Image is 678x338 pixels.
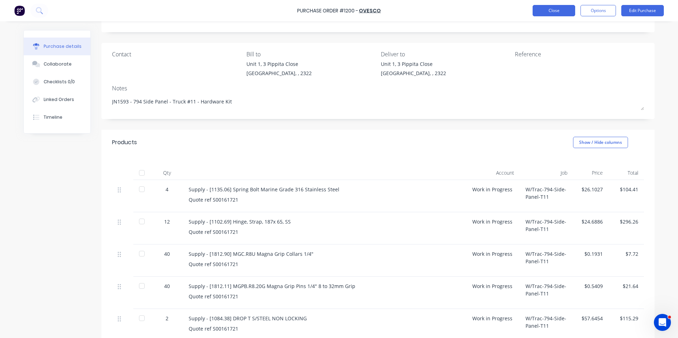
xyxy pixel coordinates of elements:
div: Quote ref S00161721 [189,325,461,332]
div: Work in Progress [467,244,520,277]
textarea: JN1593 - 794 Side Panel - Truck #11 - Hardware Kit [112,94,644,110]
div: Quote ref S00161721 [189,228,461,236]
button: Edit Purchase [621,5,664,16]
div: Work in Progress [467,212,520,244]
div: $0.1931 [579,250,603,258]
button: Checklists 0/0 [24,73,90,91]
div: Work in Progress [467,277,520,309]
div: Work in Progress [467,180,520,212]
div: $57.6454 [579,315,603,322]
div: Account [467,166,520,180]
div: 40 [157,282,177,290]
div: Supply - [1084.38] DROP T S/STEEL NON LOCKING [189,315,461,322]
div: Products [112,138,137,147]
div: W/Trac-794-Side-Panel-T11 [520,180,573,212]
div: W/Trac-794-Side-Panel-T11 [520,244,573,277]
div: $21.64 [614,282,638,290]
div: Job [520,166,573,180]
div: Purchase details [44,43,82,50]
div: Bill to [246,50,376,58]
iframe: Intercom live chat [654,314,671,331]
button: Close [533,5,575,16]
div: $0.5409 [579,282,603,290]
button: Collaborate [24,55,90,73]
button: Timeline [24,108,90,126]
div: $24.6886 [579,218,603,225]
button: Linked Orders [24,91,90,108]
img: Factory [14,5,25,16]
div: 12 [157,218,177,225]
div: Timeline [44,114,62,120]
div: 2 [157,315,177,322]
div: Checklists 0/0 [44,79,75,85]
div: Supply - [1102.69] Hinge, Strap, 187x 65, SS [189,218,461,225]
div: Deliver to [381,50,510,58]
div: Supply - [1812.90] MGC.R8U Magna Grip Collars 1/4" [189,250,461,258]
div: Collaborate [44,61,72,67]
div: $296.26 [614,218,638,225]
div: $7.72 [614,250,638,258]
div: Purchase Order #1200 - [297,7,358,15]
button: Purchase details [24,38,90,55]
div: 4 [157,186,177,193]
div: W/Trac-794-Side-Panel-T11 [520,212,573,244]
div: $115.29 [614,315,638,322]
a: Ovesco [359,7,381,14]
div: Quote ref S00161721 [189,260,461,268]
div: Contact [112,50,241,58]
div: $26.1027 [579,186,603,193]
div: Notes [112,84,644,92]
div: $104.41 [614,186,638,193]
div: Unit 1, 3 Pippita Close [381,60,446,68]
div: [GEOGRAPHIC_DATA], , 2322 [246,69,312,77]
button: Show / Hide columns [573,137,628,148]
div: Quote ref S00161721 [189,293,461,300]
div: Quote ref S00161721 [189,196,461,203]
div: Total [608,166,644,180]
div: W/Trac-794-Side-Panel-T11 [520,277,573,309]
button: Options [580,5,616,16]
div: Unit 1, 3 Pippita Close [246,60,312,68]
div: Supply - [1135.06] Spring Bolt Marine Grade 316 Stainless Steel [189,186,461,193]
div: Reference [515,50,644,58]
div: Linked Orders [44,96,74,103]
div: Price [573,166,608,180]
div: Supply - [1812.11] MGPB.R8.20G Magna Grip Pins 1/4" 8 to 32mm Grip [189,282,461,290]
div: [GEOGRAPHIC_DATA], , 2322 [381,69,446,77]
div: 40 [157,250,177,258]
div: Qty [151,166,183,180]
